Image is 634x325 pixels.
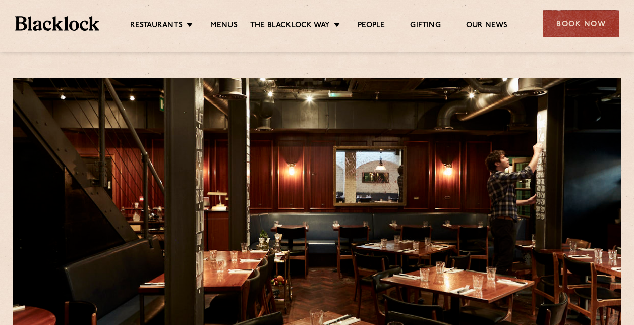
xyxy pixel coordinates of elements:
[210,21,238,32] a: Menus
[358,21,385,32] a: People
[466,21,508,32] a: Our News
[543,10,619,37] div: Book Now
[410,21,440,32] a: Gifting
[15,16,99,30] img: BL_Textured_Logo-footer-cropped.svg
[250,21,330,32] a: The Blacklock Way
[130,21,183,32] a: Restaurants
